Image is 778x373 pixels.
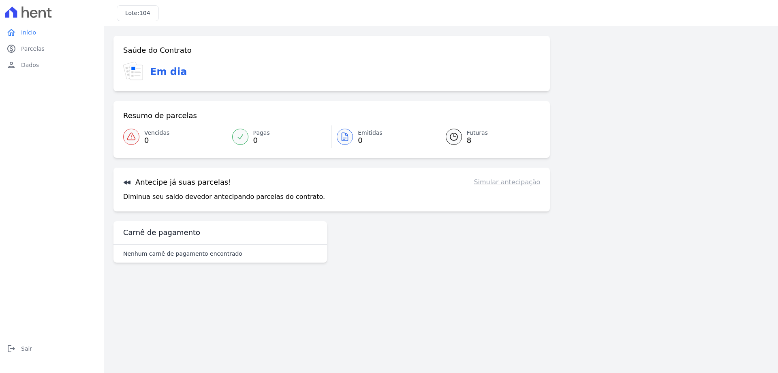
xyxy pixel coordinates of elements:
[253,137,270,144] span: 0
[139,10,150,16] span: 104
[467,137,488,144] span: 8
[21,28,36,37] span: Início
[144,137,169,144] span: 0
[6,344,16,354] i: logout
[467,129,488,137] span: Futuras
[474,177,540,187] a: Simular antecipação
[123,192,325,202] p: Diminua seu saldo devedor antecipando parcelas do contrato.
[358,137,383,144] span: 0
[21,45,45,53] span: Parcelas
[144,129,169,137] span: Vencidas
[6,28,16,37] i: home
[123,111,197,121] h3: Resumo de parcelas
[125,9,150,17] h3: Lote:
[123,45,192,55] h3: Saúde do Contrato
[123,228,200,237] h3: Carnê de pagamento
[3,24,100,41] a: homeInício
[3,57,100,73] a: personDados
[150,65,187,79] h3: Em dia
[123,177,231,187] h3: Antecipe já suas parcelas!
[21,61,39,69] span: Dados
[3,341,100,357] a: logoutSair
[227,125,332,148] a: Pagas 0
[6,44,16,54] i: paid
[6,60,16,70] i: person
[3,41,100,57] a: paidParcelas
[21,345,32,353] span: Sair
[253,129,270,137] span: Pagas
[436,125,541,148] a: Futuras 8
[358,129,383,137] span: Emitidas
[123,125,227,148] a: Vencidas 0
[123,250,242,258] p: Nenhum carnê de pagamento encontrado
[332,125,436,148] a: Emitidas 0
